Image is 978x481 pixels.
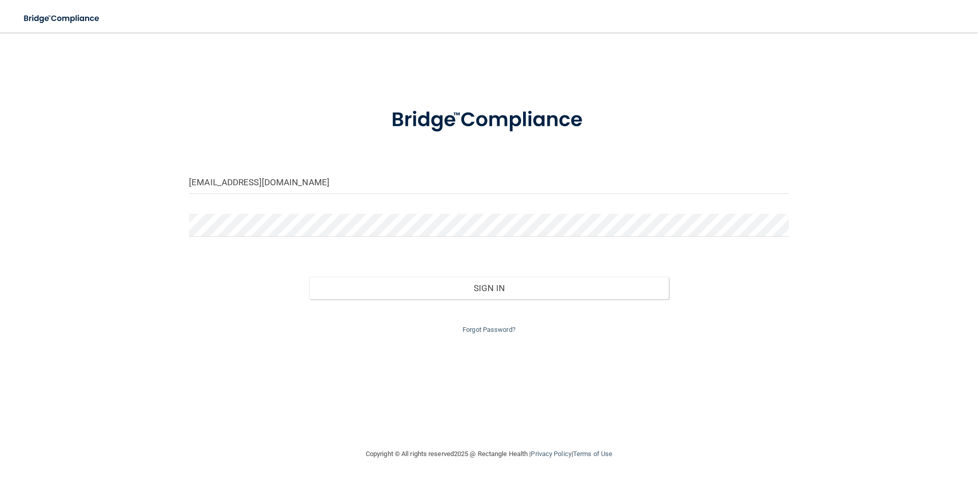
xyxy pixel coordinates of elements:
iframe: Drift Widget Chat Controller [802,409,966,449]
input: Email [189,171,789,194]
img: bridge_compliance_login_screen.278c3ca4.svg [15,8,109,29]
a: Forgot Password? [463,326,515,333]
div: Copyright © All rights reserved 2025 @ Rectangle Health | | [303,438,675,470]
a: Terms of Use [573,450,612,458]
a: Privacy Policy [531,450,571,458]
img: bridge_compliance_login_screen.278c3ca4.svg [370,94,608,147]
button: Sign In [309,277,669,299]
